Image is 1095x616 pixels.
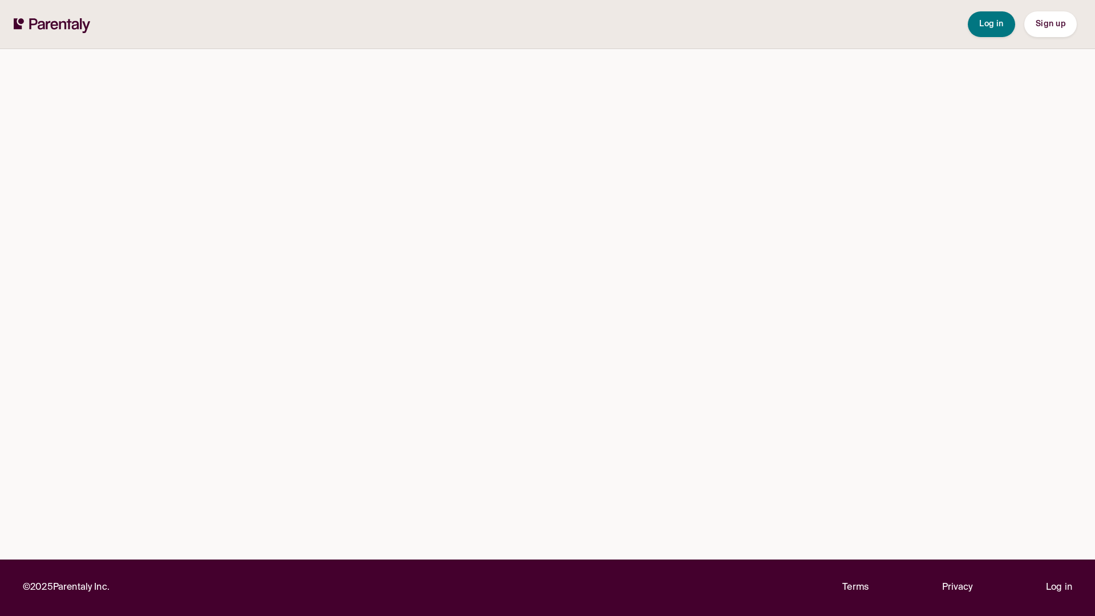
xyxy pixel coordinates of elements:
span: Sign up [1036,20,1065,28]
p: © 2025 Parentaly Inc. [23,580,109,595]
a: Log in [1046,580,1072,595]
a: Privacy [942,580,973,595]
button: Log in [968,11,1015,37]
a: Terms [842,580,869,595]
button: Sign up [1024,11,1077,37]
span: Log in [979,20,1004,28]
